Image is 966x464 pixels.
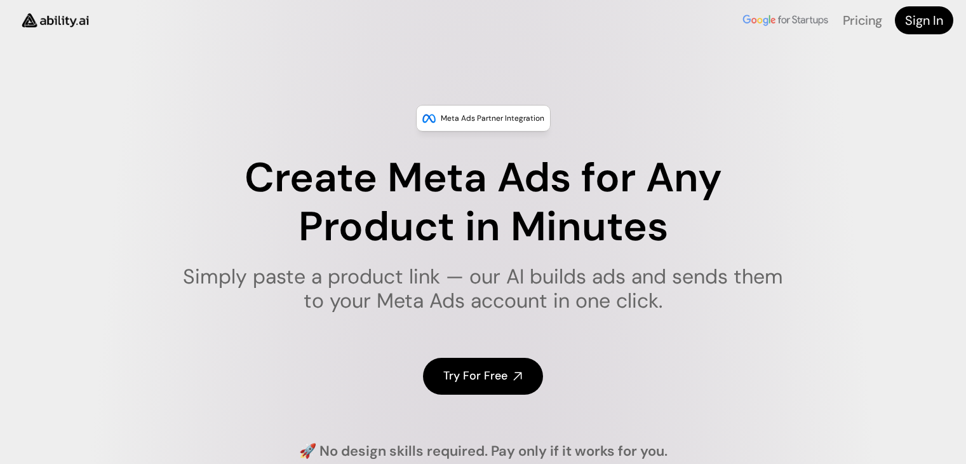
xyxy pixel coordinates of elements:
h4: 🚀 No design skills required. Pay only if it works for you. [299,442,667,461]
h4: Sign In [905,11,943,29]
a: Try For Free [423,358,543,394]
a: Sign In [895,6,953,34]
h1: Create Meta Ads for Any Product in Minutes [175,154,791,252]
p: Meta Ads Partner Integration [441,112,544,125]
h4: Try For Free [443,368,507,384]
a: Pricing [843,12,882,29]
h1: Simply paste a product link — our AI builds ads and sends them to your Meta Ads account in one cl... [175,264,791,313]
